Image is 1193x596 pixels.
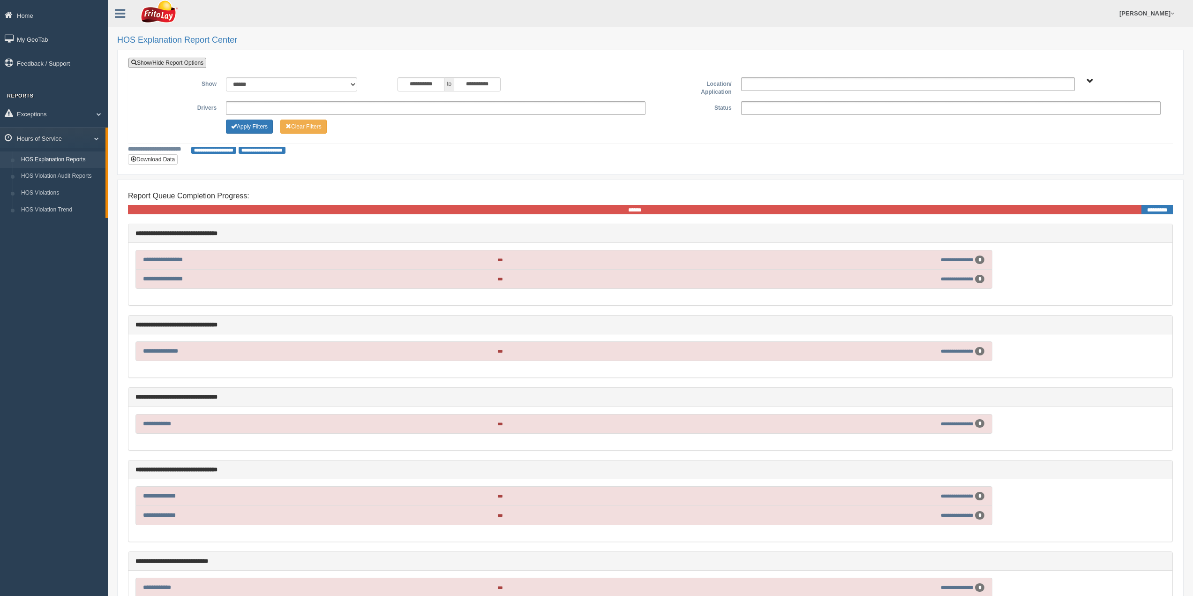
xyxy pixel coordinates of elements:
[280,120,327,134] button: Change Filter Options
[17,168,105,185] a: HOS Violation Audit Reports
[117,36,1184,45] h2: HOS Explanation Report Center
[650,101,736,113] label: Status
[128,58,206,68] a: Show/Hide Report Options
[444,77,454,91] span: to
[128,154,178,165] button: Download Data
[226,120,273,134] button: Change Filter Options
[17,151,105,168] a: HOS Explanation Reports
[135,77,221,89] label: Show
[17,185,105,202] a: HOS Violations
[135,101,221,113] label: Drivers
[128,192,1173,200] h4: Report Queue Completion Progress:
[650,77,736,97] label: Location/ Application
[17,202,105,219] a: HOS Violation Trend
